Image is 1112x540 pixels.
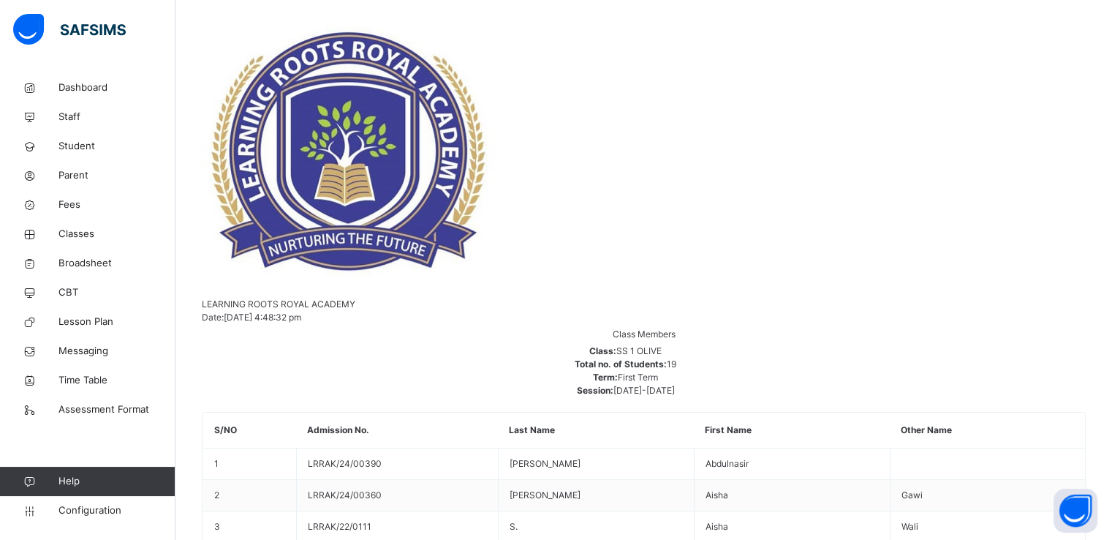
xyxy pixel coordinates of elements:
[667,359,676,370] span: 19
[58,256,175,271] span: Broadsheet
[1054,489,1097,533] button: Open asap
[890,413,1085,449] th: Other Name
[58,168,175,183] span: Parent
[58,110,175,124] span: Staff
[575,359,667,370] span: Total no. of Students:
[58,80,175,95] span: Dashboard
[296,413,498,449] th: Admission No.
[58,315,175,329] span: Lesson Plan
[577,385,613,396] span: Session:
[58,198,175,212] span: Fees
[498,413,694,449] th: Last Name
[58,373,175,388] span: Time Table
[498,480,694,511] td: [PERSON_NAME]
[58,402,175,417] span: Assessment Format
[203,413,297,449] th: S/NO
[224,312,301,323] span: [DATE] 4:48:32 pm
[694,413,890,449] th: First Name
[613,329,676,340] span: Class Members
[589,345,616,356] span: Class:
[58,503,175,518] span: Configuration
[202,299,355,310] span: LEARNING ROOTS ROYAL ACADEMY
[13,14,126,45] img: safsims
[618,372,658,383] span: First Term
[498,449,694,480] td: [PERSON_NAME]
[694,480,890,511] td: Aisha
[203,480,297,511] td: 2
[58,285,175,300] span: CBT
[616,345,662,356] span: SS 1 OLIVE
[694,449,890,480] td: Abdulnasir
[58,474,175,489] span: Help
[890,480,1085,511] td: Gawi
[296,480,498,511] td: LRRAK/24/00360
[58,227,175,241] span: Classes
[58,344,175,359] span: Messaging
[296,449,498,480] td: LRRAK/24/00390
[593,372,618,383] span: Term:
[58,139,175,154] span: Student
[202,5,494,298] img: learningroots.png
[202,312,224,323] span: Date:
[203,449,297,480] td: 1
[613,385,675,396] span: [DATE]-[DATE]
